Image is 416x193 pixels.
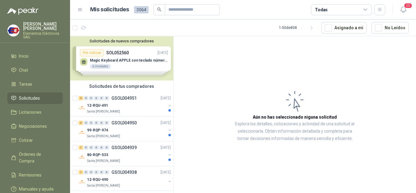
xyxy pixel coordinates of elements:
div: 0 [89,96,93,100]
div: Todas [315,6,328,13]
span: Chat [19,67,28,73]
p: 80-RQP-533 [87,152,108,158]
button: Solicitudes de nuevos compradores [72,39,171,43]
p: Santa [PERSON_NAME] [87,159,120,163]
span: Negociaciones [19,123,47,130]
span: Tareas [19,81,32,88]
p: [DATE] [160,145,171,151]
a: 1 0 0 0 0 0 GSOL004939[DATE] Company Logo80-RQP-533Santa [PERSON_NAME] [79,144,172,163]
a: 2 0 0 0 0 0 GSOL004951[DATE] Company Logo12-RQU-491Santa [PERSON_NAME] [79,95,172,114]
a: Tareas [7,78,63,90]
div: Solicitudes de nuevos compradoresPor cotizarSOL052560[DATE] Magic Keyboard APPLE con teclado núme... [70,36,173,80]
img: Company Logo [79,104,86,112]
a: Negociaciones [7,120,63,132]
p: Santa [PERSON_NAME] [87,134,120,139]
button: 20 [398,4,409,15]
a: Licitaciones [7,106,63,118]
h3: Aún no has seleccionado niguna solicitud [253,114,337,120]
p: 12-RQU-490 [87,177,108,183]
img: Company Logo [79,178,86,186]
div: 0 [104,96,109,100]
span: Órdenes de Compra [19,151,57,164]
div: 3 [79,121,83,125]
div: 0 [94,121,99,125]
div: 0 [99,145,104,150]
p: GSOL004939 [111,145,137,150]
img: Company Logo [79,129,86,136]
div: 0 [89,145,93,150]
p: 99-RQP-974 [87,127,108,133]
img: Company Logo [79,154,86,161]
a: Chat [7,64,63,76]
div: 1 [79,170,83,174]
p: Santa [PERSON_NAME] [87,183,120,188]
span: Solicitudes [19,95,40,102]
div: 0 [104,170,109,174]
p: Explora los detalles, cotizaciones y actividad de una solicitud al seleccionarla. Obtén informaci... [234,120,355,142]
p: 12-RQU-491 [87,103,108,109]
p: GSOL004950 [111,121,137,125]
div: 0 [84,121,88,125]
span: 20 [404,3,412,9]
div: 0 [99,96,104,100]
div: 0 [89,170,93,174]
span: Manuales y ayuda [19,186,54,192]
a: Inicio [7,50,63,62]
div: 0 [104,145,109,150]
div: 2 [79,96,83,100]
p: [DATE] [160,170,171,175]
div: 0 [104,121,109,125]
span: 3064 [134,6,149,13]
a: Cotizar [7,134,63,146]
span: search [157,7,161,12]
p: GSOL004938 [111,170,137,174]
div: 0 [84,96,88,100]
button: Asignado a mi [321,22,367,34]
button: No Leídos [372,22,409,34]
span: Inicio [19,53,29,59]
div: 0 [99,170,104,174]
h1: Mis solicitudes [90,5,129,14]
p: GSOL004951 [111,96,137,100]
div: 1 [79,145,83,150]
span: Cotizar [19,137,33,144]
div: 0 [99,121,104,125]
a: 1 0 0 0 0 0 GSOL004938[DATE] Company Logo12-RQU-490Santa [PERSON_NAME] [79,169,172,188]
p: [DATE] [160,95,171,101]
p: Santa [PERSON_NAME] [87,109,120,114]
div: 0 [84,145,88,150]
div: 0 [94,96,99,100]
a: 3 0 0 0 0 0 GSOL004950[DATE] Company Logo99-RQP-974Santa [PERSON_NAME] [79,119,172,139]
div: 1 - 50 de 808 [279,23,316,33]
p: [PERSON_NAME] [PERSON_NAME] [23,22,63,30]
img: Company Logo [8,25,19,36]
a: Órdenes de Compra [7,148,63,167]
div: 0 [94,145,99,150]
a: Remisiones [7,169,63,181]
div: 0 [94,170,99,174]
div: Solicitudes de tus compradores [70,80,173,92]
p: Elementos Eléctricos SAS [23,32,63,39]
div: 0 [84,170,88,174]
a: Solicitudes [7,92,63,104]
div: 0 [89,121,93,125]
span: Licitaciones [19,109,41,116]
img: Logo peakr [7,7,38,15]
span: Remisiones [19,172,41,178]
p: [DATE] [160,120,171,126]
